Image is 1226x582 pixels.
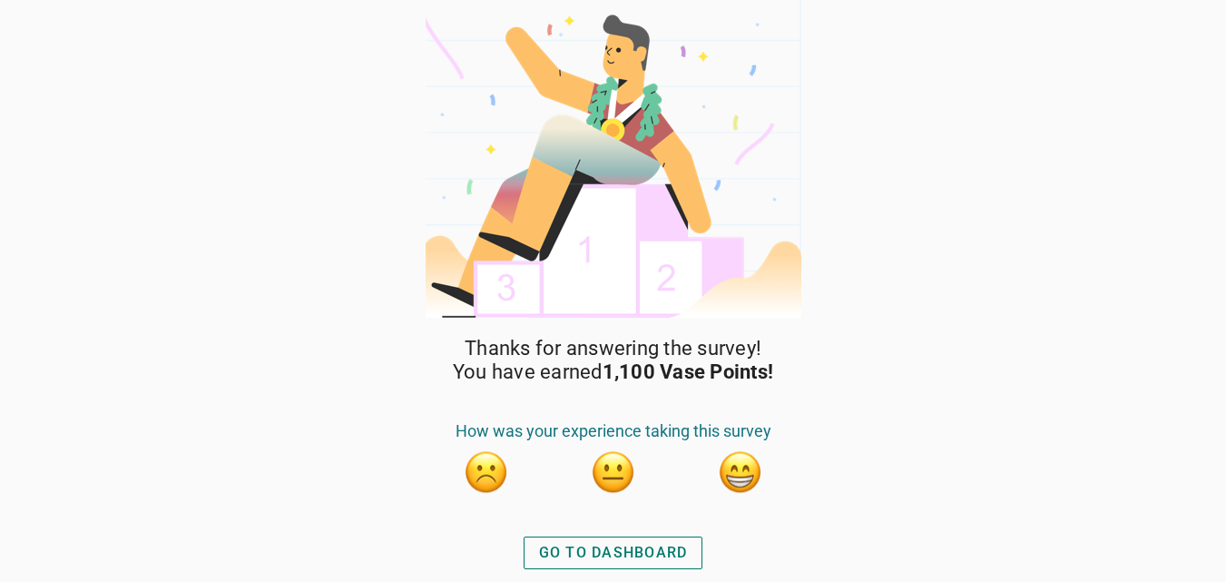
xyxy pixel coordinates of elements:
[465,337,761,360] span: Thanks for answering the survey!
[453,360,773,384] span: You have earned
[539,542,688,564] div: GO TO DASHBOARD
[603,360,774,383] strong: 1,100 Vase Points!
[524,537,703,569] button: GO TO DASHBOARD
[423,421,804,450] div: How was your experience taking this survey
